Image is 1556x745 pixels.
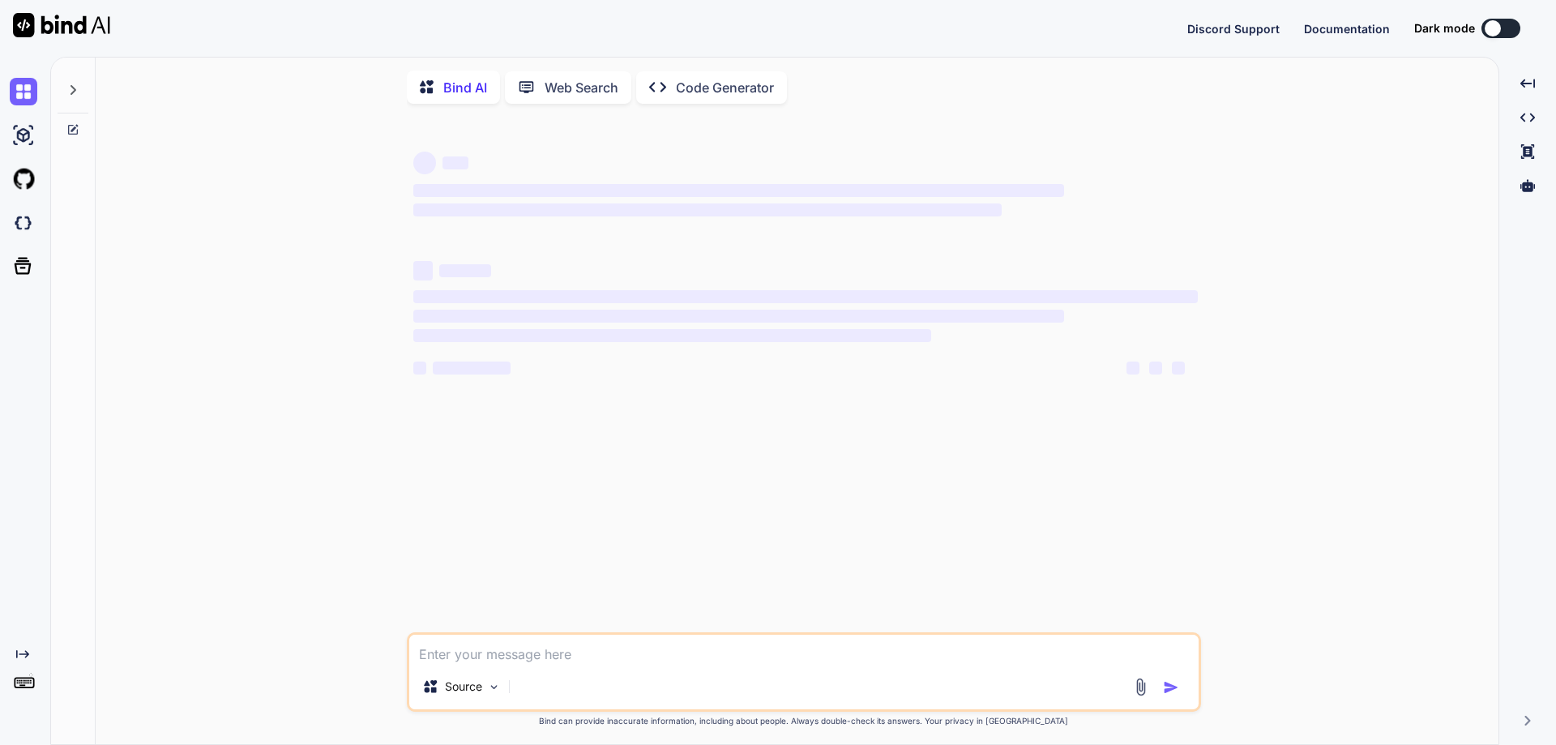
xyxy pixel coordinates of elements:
span: ‌ [1172,362,1185,375]
img: darkCloudIdeIcon [10,209,37,237]
span: ‌ [413,152,436,174]
p: Code Generator [676,78,774,97]
span: Discord Support [1187,22,1280,36]
p: Bind can provide inaccurate information, including about people. Always double-check its answers.... [407,715,1201,727]
span: ‌ [413,362,426,375]
img: attachment [1131,678,1150,696]
img: Bind AI [13,13,110,37]
span: ‌ [433,362,511,375]
span: ‌ [413,290,1198,303]
img: icon [1163,679,1179,696]
img: githubLight [10,165,37,193]
span: Documentation [1304,22,1390,36]
span: Dark mode [1414,20,1475,36]
img: ai-studio [10,122,37,149]
span: ‌ [413,184,1064,197]
p: Bind AI [443,78,487,97]
img: Pick Models [487,680,501,694]
span: ‌ [413,310,1064,323]
span: ‌ [413,329,931,342]
span: ‌ [1149,362,1162,375]
span: ‌ [1126,362,1139,375]
button: Discord Support [1187,20,1280,37]
span: ‌ [439,264,491,277]
span: ‌ [413,203,1002,216]
p: Source [445,679,482,695]
span: ‌ [413,261,433,280]
p: Web Search [545,78,618,97]
img: chat [10,78,37,105]
span: ‌ [442,156,468,169]
button: Documentation [1304,20,1390,37]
